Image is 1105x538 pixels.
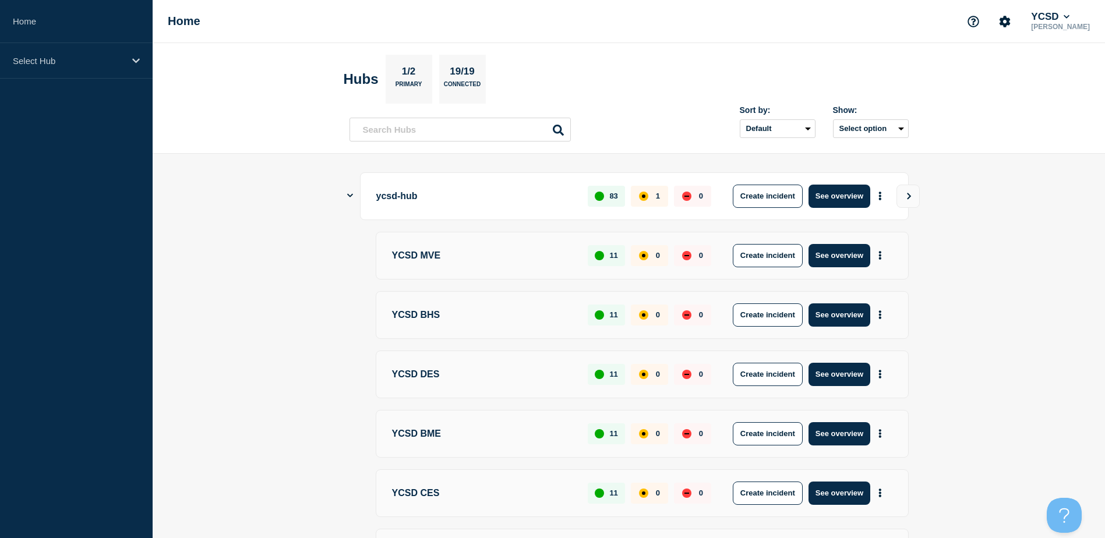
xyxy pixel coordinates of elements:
p: YCSD CES [392,482,575,505]
button: More actions [873,423,888,444]
p: 0 [699,251,703,260]
iframe: Help Scout Beacon - Open [1047,498,1082,533]
p: 0 [699,429,703,438]
div: down [682,192,691,201]
h2: Hubs [344,71,379,87]
p: 11 [609,370,617,378]
button: See overview [809,482,870,505]
p: 1/2 [397,66,420,81]
p: 0 [699,192,703,200]
button: More actions [873,363,888,385]
p: [PERSON_NAME] [1029,23,1092,31]
div: affected [639,429,648,438]
p: YCSD BME [392,422,575,445]
div: affected [639,251,648,260]
button: See overview [809,363,870,386]
p: YCSD DES [392,363,575,386]
p: 0 [656,370,660,378]
p: 0 [699,370,703,378]
p: 11 [609,489,617,497]
button: More actions [873,304,888,325]
h1: Home [168,15,200,28]
div: down [682,310,691,320]
p: YCSD BHS [392,303,575,327]
div: up [595,489,604,498]
select: Sort by [740,119,815,138]
p: 11 [609,310,617,319]
div: affected [639,370,648,379]
button: See overview [809,244,870,267]
p: Connected [444,81,481,93]
button: More actions [873,482,888,504]
button: YCSD [1029,11,1072,23]
div: down [682,370,691,379]
input: Search Hubs [349,118,571,141]
div: Sort by: [740,105,815,115]
div: affected [639,489,648,498]
div: up [595,370,604,379]
p: YCSD MVE [392,244,575,267]
div: down [682,251,691,260]
button: Create incident [733,482,803,505]
p: 83 [609,192,617,200]
button: Create incident [733,422,803,445]
div: down [682,489,691,498]
button: Support [961,9,986,34]
button: More actions [873,185,888,207]
button: Account settings [993,9,1017,34]
p: Select Hub [13,56,125,66]
div: up [595,310,604,320]
div: up [595,251,604,260]
div: Show: [833,105,909,115]
p: 0 [699,310,703,319]
button: View [896,185,920,208]
div: up [595,192,604,201]
p: 0 [656,251,660,260]
p: 0 [699,489,703,497]
p: ycsd-hub [376,185,575,208]
div: affected [639,310,648,320]
button: See overview [809,422,870,445]
p: 1 [656,192,660,200]
button: Create incident [733,303,803,327]
button: Create incident [733,185,803,208]
button: Create incident [733,363,803,386]
button: Select option [833,119,909,138]
button: Show Connected Hubs [347,192,353,200]
button: More actions [873,245,888,266]
p: 11 [609,251,617,260]
p: 0 [656,310,660,319]
button: See overview [809,303,870,327]
div: up [595,429,604,438]
button: Create incident [733,244,803,267]
button: See overview [809,185,870,208]
p: 0 [656,489,660,497]
p: 0 [656,429,660,438]
div: affected [639,192,648,201]
p: 19/19 [446,66,479,81]
p: Primary [396,81,422,93]
div: down [682,429,691,438]
p: 11 [609,429,617,438]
